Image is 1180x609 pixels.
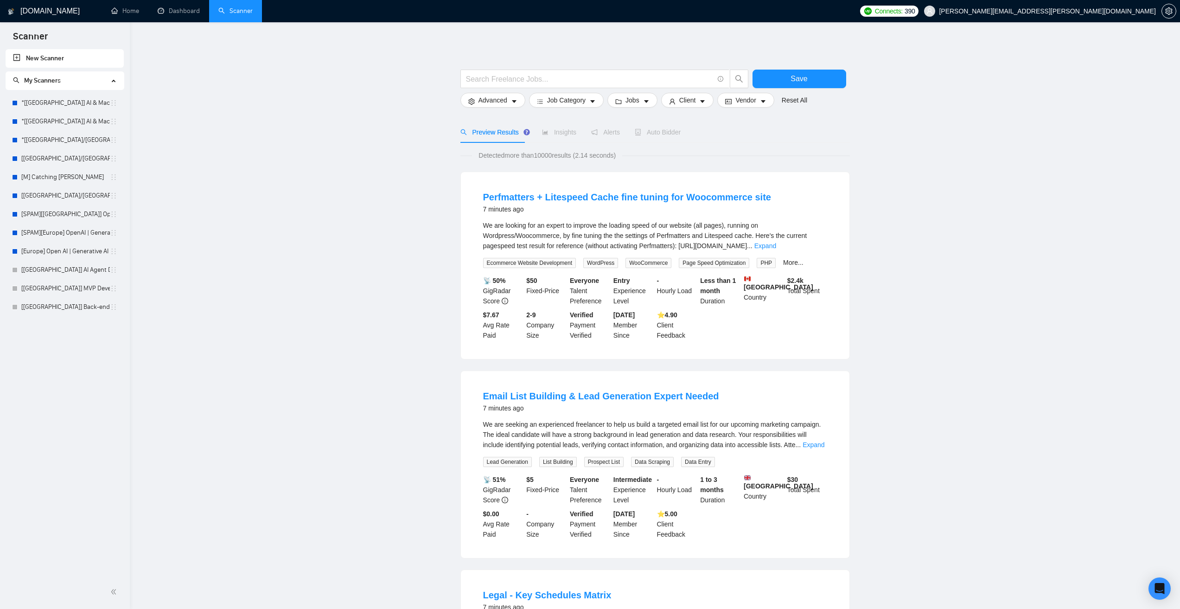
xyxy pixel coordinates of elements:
a: [SPAM][[GEOGRAPHIC_DATA]] OpenAI | Generative AI ML [21,205,110,224]
div: Avg Rate Paid [481,509,525,539]
div: Experience Level [612,474,655,505]
b: ⭐️ 5.00 [657,510,677,518]
div: Payment Verified [568,310,612,340]
button: settingAdvancedcaret-down [460,93,525,108]
div: Fixed-Price [524,276,568,306]
a: homeHome [111,7,139,15]
div: Member Since [612,310,655,340]
b: [DATE] [613,311,635,319]
span: notification [591,129,598,135]
span: info-circle [502,497,508,503]
span: bars [537,98,543,105]
b: 📡 50% [483,277,506,284]
b: - [657,476,659,483]
input: Search Freelance Jobs... [466,73,714,85]
span: holder [110,248,117,255]
li: New Scanner [6,49,124,68]
div: 7 minutes ago [483,403,719,414]
span: Scanner [6,30,55,49]
span: Vendor [735,95,756,105]
a: More... [783,259,804,266]
div: We are seeking an experienced freelancer to help us build a targeted email list for our upcoming ... [483,419,827,450]
img: 🇨🇦 [744,276,751,282]
div: Avg Rate Paid [481,310,525,340]
span: Jobs [625,95,639,105]
b: 📡 51% [483,476,506,483]
b: [DATE] [613,510,635,518]
b: Entry [613,277,630,284]
span: My Scanners [13,77,61,84]
span: WordPress [583,258,618,268]
a: Legal - Key Schedules Matrix [483,590,612,600]
button: setting [1161,4,1176,19]
span: Connects: [875,6,903,16]
li: [USA] Back-end Development [6,298,124,316]
span: Prospect List [584,457,624,467]
span: holder [110,99,117,107]
div: 7 minutes ago [483,204,771,215]
div: Tooltip anchor [523,128,531,136]
span: folder [615,98,622,105]
span: holder [110,266,117,274]
span: caret-down [589,98,596,105]
li: [Europe] AI Agent Development [6,261,124,279]
b: Intermediate [613,476,652,483]
span: search [13,77,19,83]
button: idcardVendorcaret-down [717,93,774,108]
li: [USA/Europe] SV/Web Development [6,186,124,205]
a: setting [1161,7,1176,15]
a: Perfmatters + Litespeed Cache fine tuning for Woocommerce site [483,192,771,202]
b: Everyone [570,476,599,483]
span: caret-down [760,98,766,105]
a: [[GEOGRAPHIC_DATA]] MVP Development [21,279,110,298]
span: ... [747,242,753,250]
a: New Scanner [13,49,116,68]
b: 1 to 3 months [700,476,724,494]
button: userClientcaret-down [661,93,714,108]
span: Client [679,95,696,105]
b: $0.00 [483,510,499,518]
b: $ 30 [787,476,798,483]
span: PHP [757,258,776,268]
span: Ecommerce Website Development [483,258,576,268]
div: Open Intercom Messenger [1148,577,1171,600]
button: search [730,70,748,88]
li: *[USA] AI & Machine Learning Software [6,94,124,112]
div: Experience Level [612,276,655,306]
span: Detected more than 10000 results (2.14 seconds) [472,150,622,160]
a: [[GEOGRAPHIC_DATA]/[GEOGRAPHIC_DATA]] OpenAI | Generative AI Integration [21,149,110,168]
div: GigRadar Score [481,276,525,306]
div: Country [742,474,785,505]
span: Advanced [478,95,507,105]
div: Payment Verified [568,509,612,539]
span: holder [110,229,117,237]
div: We are looking for an expert to improve the loading speed of our website (all pages), running on ... [483,220,827,251]
b: Verified [570,311,593,319]
button: folderJobscaret-down [607,93,657,108]
li: [SPAM][Europe] OpenAI | Generative AI ML [6,224,124,242]
b: [GEOGRAPHIC_DATA] [744,276,813,291]
b: $ 50 [526,277,537,284]
li: [M] Catching Stevens [6,168,124,186]
b: ⭐️ 4.90 [657,311,677,319]
img: logo [8,4,14,19]
span: Page Speed Optimization [679,258,749,268]
b: Verified [570,510,593,518]
div: Hourly Load [655,276,699,306]
span: search [730,75,748,83]
span: holder [110,136,117,144]
span: robot [635,129,641,135]
span: setting [468,98,475,105]
a: Expand [803,441,824,449]
span: info-circle [718,76,724,82]
b: $ 2.4k [787,277,804,284]
a: [[GEOGRAPHIC_DATA]/[GEOGRAPHIC_DATA]] SV/Web Development [21,186,110,205]
span: holder [110,192,117,199]
a: Expand [754,242,776,250]
b: Everyone [570,277,599,284]
b: $7.67 [483,311,499,319]
b: [GEOGRAPHIC_DATA] [744,474,813,490]
span: holder [110,118,117,125]
li: *[Europe] AI & Machine Learning Software [6,112,124,131]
